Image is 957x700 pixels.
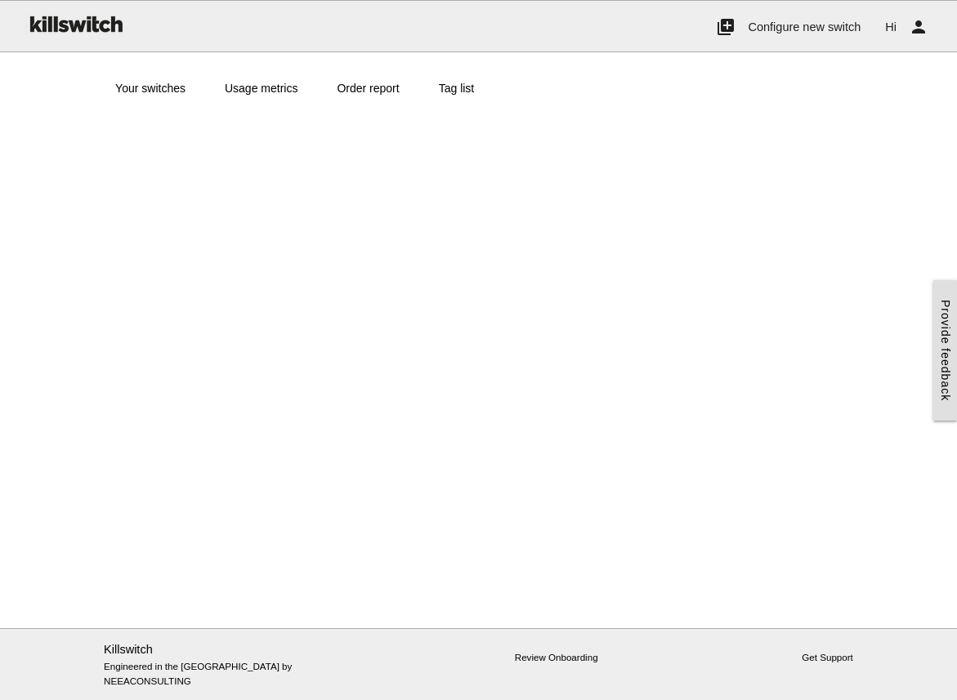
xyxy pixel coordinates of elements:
a: Review Onboarding [515,652,598,662]
i: add_to_photos [716,1,736,53]
a: Killswitch [104,643,153,656]
a: Order report [317,69,418,108]
a: Provide feedback [933,280,957,421]
span: Configure new switch [748,20,861,33]
a: Your switches [96,69,205,108]
span: Hi [885,20,897,33]
img: ks-logo-black-160-b.png [25,1,126,47]
p: Engineered in the [GEOGRAPHIC_DATA] by NEEACONSULTING [104,641,342,688]
a: Get Support [802,652,853,662]
a: Tag list [419,69,494,108]
a: Usage metrics [205,69,317,108]
i: person [909,1,928,53]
